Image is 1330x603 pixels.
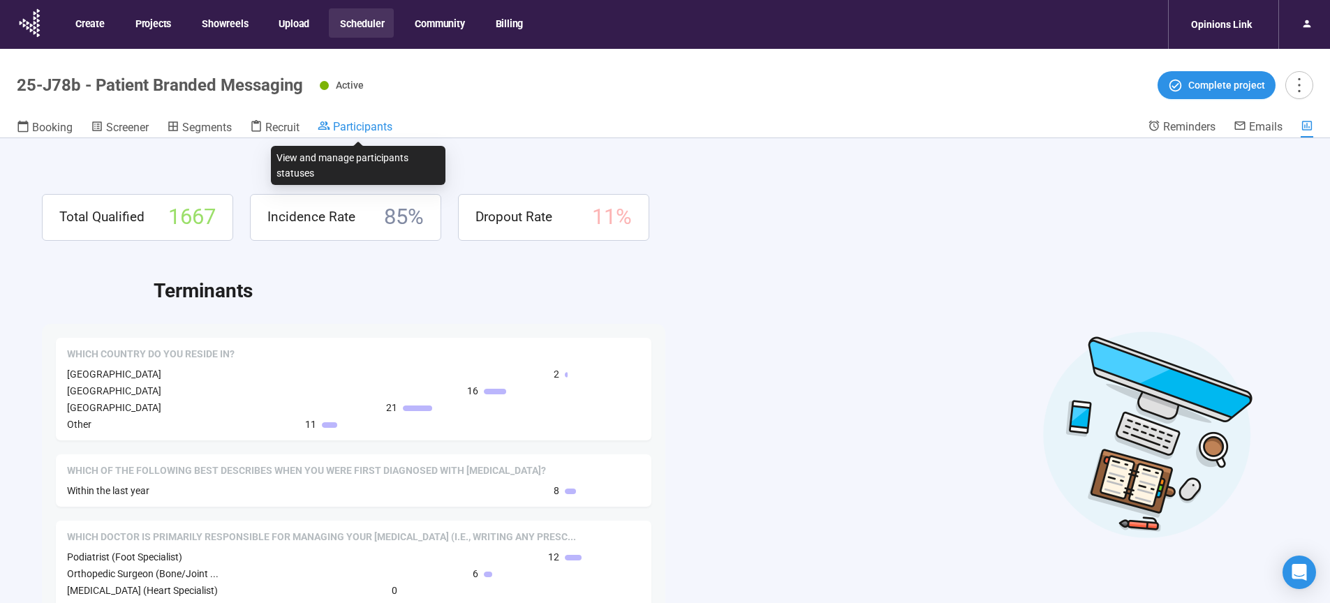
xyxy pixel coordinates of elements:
[67,585,218,596] span: [MEDICAL_DATA] (Heart Specialist)
[67,385,161,396] span: [GEOGRAPHIC_DATA]
[554,483,559,498] span: 8
[67,464,546,478] span: Which of the following best describes when you were first diagnosed with gout?
[329,8,394,38] button: Scheduler
[1188,77,1265,93] span: Complete project
[386,400,397,415] span: 21
[250,119,300,137] a: Recruit
[1183,11,1260,38] div: Opinions Link
[91,119,149,137] a: Screener
[475,207,552,228] span: Dropout Rate
[267,8,319,38] button: Upload
[336,80,364,91] span: Active
[168,200,216,234] span: 1667
[67,530,576,544] span: Which doctor is primarily responsible for managing your gout (i.e., writing any prescriptions, di...
[267,207,355,228] span: Incidence Rate
[1283,556,1316,589] div: Open Intercom Messenger
[1285,71,1313,99] button: more
[592,200,632,234] span: 11 %
[64,8,114,38] button: Create
[67,368,161,380] span: [GEOGRAPHIC_DATA]
[392,583,397,598] span: 0
[485,8,533,38] button: Billing
[548,549,559,565] span: 12
[124,8,181,38] button: Projects
[384,200,424,234] span: 85 %
[404,8,474,38] button: Community
[554,366,559,382] span: 2
[467,383,478,399] span: 16
[318,119,392,136] a: Participants
[67,551,182,563] span: Podiatrist (Foot Specialist)
[17,119,73,137] a: Booking
[1163,120,1216,133] span: Reminders
[67,485,149,496] span: Within the last year
[1290,75,1308,94] span: more
[167,119,232,137] a: Segments
[333,120,392,133] span: Participants
[265,121,300,134] span: Recruit
[67,402,161,413] span: [GEOGRAPHIC_DATA]
[1148,119,1216,136] a: Reminders
[154,276,1288,306] h2: Terminants
[67,419,91,430] span: Other
[191,8,258,38] button: Showreels
[106,121,149,134] span: Screener
[1234,119,1283,136] a: Emails
[305,417,316,432] span: 11
[473,566,478,581] span: 6
[182,121,232,134] span: Segments
[59,207,145,228] span: Total Qualified
[67,348,235,362] span: Which country do you reside in?
[271,146,445,185] div: View and manage participants statuses
[32,121,73,134] span: Booking
[1158,71,1276,99] button: Complete project
[1042,329,1253,539] img: Desktop work notes
[17,75,303,95] h1: 25-J78b - Patient Branded Messaging
[1249,120,1283,133] span: Emails
[67,568,219,579] span: Orthopedic Surgeon (Bone/Joint ...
